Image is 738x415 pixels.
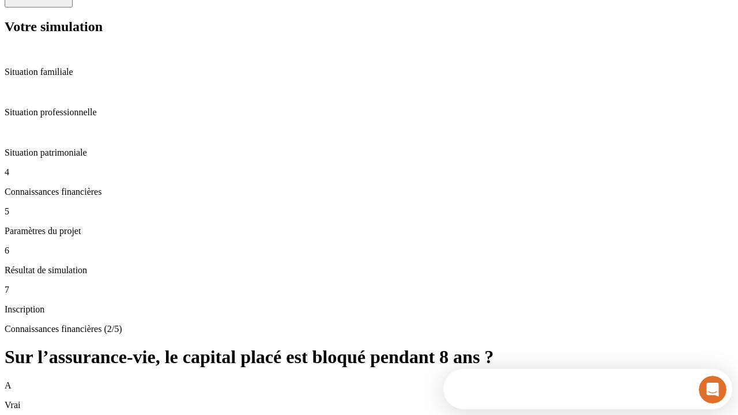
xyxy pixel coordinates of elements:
iframe: Intercom live chat discovery launcher [443,369,732,409]
p: Connaissances financières (2/5) [5,324,733,334]
p: A [5,380,733,391]
p: Paramètres du projet [5,226,733,236]
p: 7 [5,285,733,295]
p: 6 [5,246,733,256]
p: Résultat de simulation [5,265,733,276]
p: Situation familiale [5,67,733,77]
h1: Sur l’assurance-vie, le capital placé est bloqué pendant 8 ans ? [5,346,733,368]
p: Situation patrimoniale [5,148,733,158]
p: Connaissances financières [5,187,733,197]
h2: Votre simulation [5,19,733,35]
p: 5 [5,206,733,217]
iframe: Intercom live chat [699,376,726,403]
p: Vrai [5,400,733,410]
p: Inscription [5,304,733,315]
p: Situation professionnelle [5,107,733,118]
p: 4 [5,167,733,178]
